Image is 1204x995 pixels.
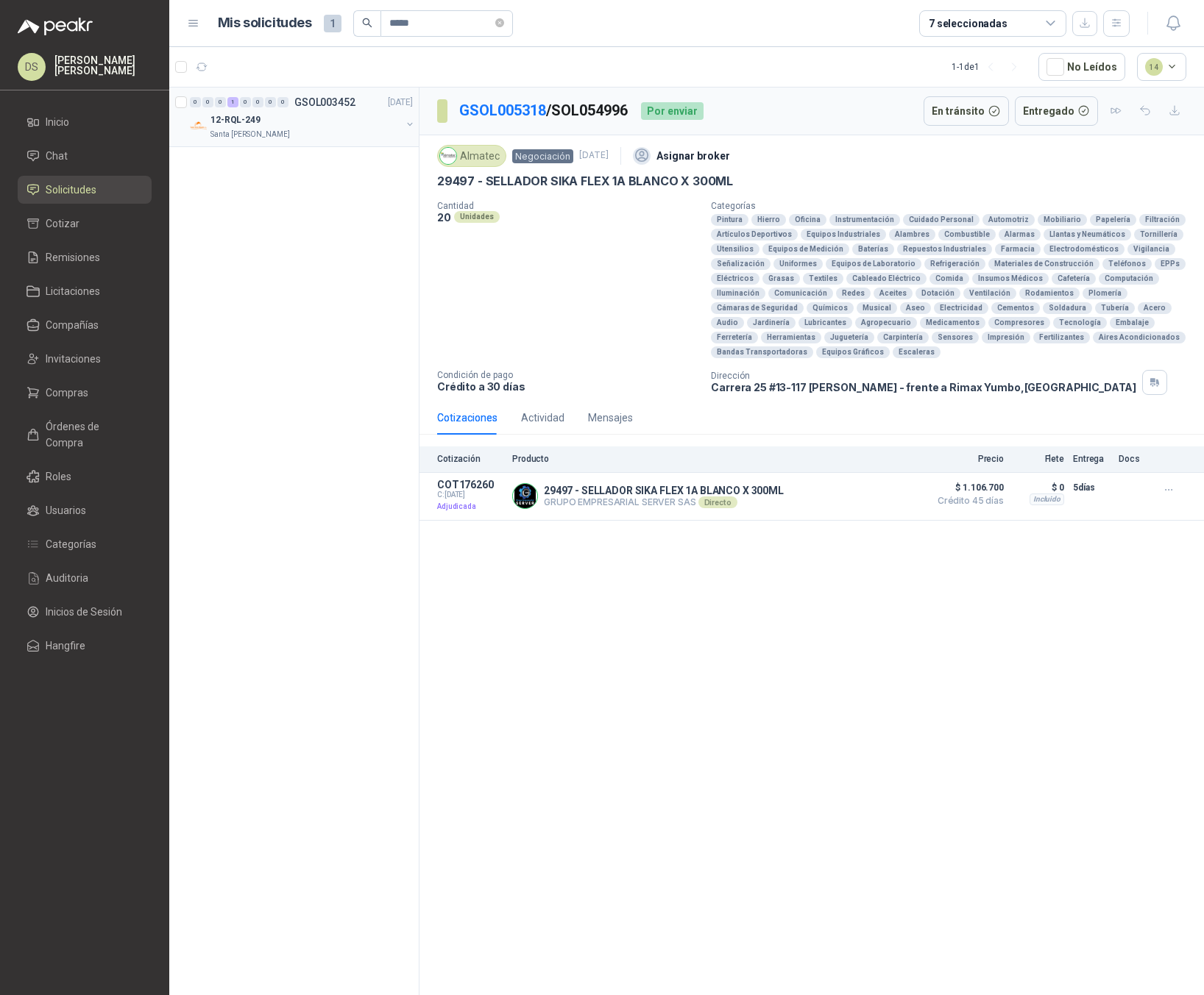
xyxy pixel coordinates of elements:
a: Usuarios [18,496,152,524]
a: Remisiones [18,243,152,271]
p: Cantidad [437,201,699,211]
span: 1 [324,15,341,32]
p: GRUPO EMPRESARIAL SERVER SAS [544,496,784,508]
div: Dotación [916,288,960,299]
div: Aires Acondicionados [1093,332,1186,343]
p: / SOL054996 [459,99,629,122]
p: Crédito a 30 días [437,380,699,393]
span: Auditoria [46,570,88,586]
div: 1 [227,97,238,107]
div: Electrodomésticos [1044,243,1125,255]
div: Combustible [938,229,996,240]
div: Equipos de Laboratorio [826,258,921,270]
h1: Mis solicitudes [218,13,312,34]
div: Musical [857,302,897,314]
div: Cotizaciones [437,410,497,426]
p: 5 días [1073,479,1110,496]
div: Actividad [521,410,564,426]
div: Instrumentación [829,214,900,226]
div: 0 [277,97,288,107]
div: Almatec [437,145,506,167]
div: Carpintería [877,332,929,343]
div: Ferretería [711,332,758,343]
span: Negociación [512,149,573,163]
p: [PERSON_NAME] [PERSON_NAME] [54,55,152,76]
div: Mensajes [588,410,633,426]
a: Compras [18,379,152,407]
span: Crédito 45 días [930,496,1004,505]
a: Inicios de Sesión [18,598,152,626]
p: 29497 - SELLADOR SIKA FLEX 1A BLANCO X 300ML [437,174,733,189]
span: Remisiones [46,249,100,265]
div: Comunicación [768,288,833,299]
span: Inicio [46,114,69,130]
div: Por enviar [641,102,704,120]
div: Sensores [932,332,979,343]
span: search [362,18,372,28]
div: Tecnología [1053,317,1107,329]
div: Vigilancia [1127,243,1175,255]
div: Bandas Transportadoras [711,346,813,358]
a: Hangfire [18,632,152,660]
div: 0 [265,97,276,107]
p: Carrera 25 #13-117 [PERSON_NAME] - frente a Rimax Yumbo , [GEOGRAPHIC_DATA] [711,381,1136,393]
div: EPPs [1155,258,1186,270]
p: Adjudicada [437,499,503,514]
span: $ 1.106.700 [930,479,1004,496]
span: close-circle [495,16,504,30]
div: Grasas [762,273,800,285]
div: Uniformes [773,258,823,270]
div: Fertilizantes [1033,332,1090,343]
div: Señalización [711,258,771,270]
p: Precio [930,454,1004,464]
div: Farmacia [995,243,1041,255]
a: Negociación [512,150,573,162]
div: Repuestos Industriales [897,243,992,255]
p: Santa [PERSON_NAME] [210,129,290,140]
div: Cableado Eléctrico [846,273,927,285]
span: Roles [46,468,71,485]
p: GSOL003452 [294,97,355,107]
div: Agropecuario [855,317,917,329]
a: Inicio [18,108,152,136]
p: [DATE] [579,149,609,163]
a: Cotizar [18,210,152,238]
div: Incluido [1030,493,1064,505]
div: 0 [240,97,251,107]
a: Órdenes de Compra [18,413,152,457]
div: Artículos Deportivos [711,229,798,240]
div: Comida [929,273,969,285]
p: Categorías [711,201,1198,211]
div: Materiales de Construcción [988,258,1099,270]
p: 12-RQL-249 [210,113,261,127]
div: 7 seleccionadas [929,15,1008,32]
div: Tubería [1095,302,1135,314]
div: Utensilios [711,243,759,255]
img: Company Logo [190,117,208,135]
span: Cotizar [46,215,79,232]
span: Compras [46,385,88,401]
button: Entregado [1015,96,1099,126]
div: Herramientas [761,332,821,343]
span: Invitaciones [46,351,101,367]
p: $ 0 [1013,479,1064,496]
a: GSOL005318 [459,101,546,119]
span: Inicios de Sesión [46,604,122,620]
div: Cuidado Personal [903,214,980,226]
div: Papelería [1090,214,1136,226]
span: Compañías [46,317,99,333]
span: Órdenes de Compra [46,418,138,451]
span: Chat [46,148,68,164]
div: Soldadura [1043,302,1092,314]
button: En tránsito [924,96,1009,126]
a: Invitaciones [18,345,152,373]
div: Mobiliario [1038,214,1087,226]
div: Oficina [789,214,826,226]
p: Docs [1119,454,1148,464]
p: Producto [512,454,921,464]
div: Computación [1099,273,1159,285]
div: Equipos de Medición [762,243,849,255]
a: Roles [18,463,152,491]
span: Solicitudes [46,182,96,198]
a: Auditoria [18,564,152,592]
